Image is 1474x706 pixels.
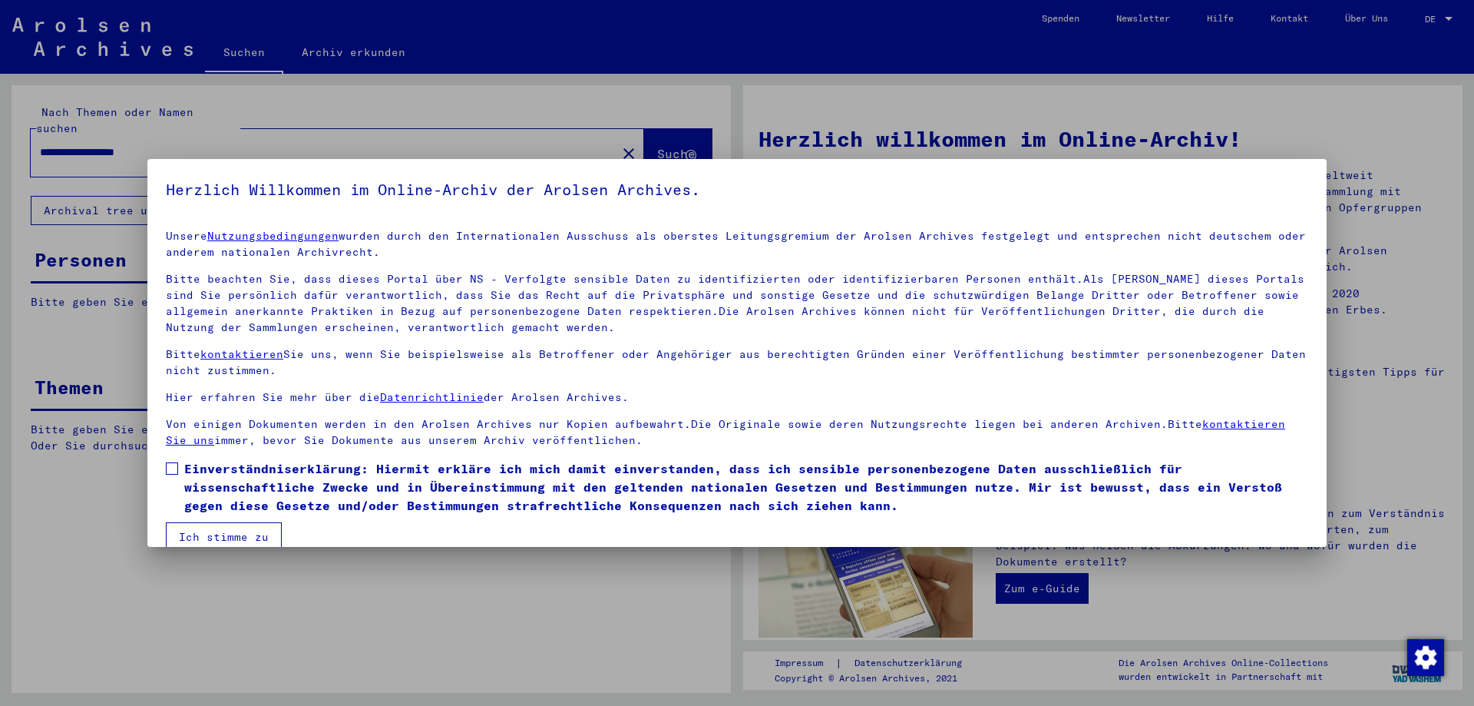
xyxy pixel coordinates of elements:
[380,390,484,404] a: Datenrichtlinie
[200,347,283,361] a: kontaktieren
[1407,639,1444,676] img: Zustimmung ändern
[166,416,1308,449] p: Von einigen Dokumenten werden in den Arolsen Archives nur Kopien aufbewahrt.Die Originale sowie d...
[166,346,1308,379] p: Bitte Sie uns, wenn Sie beispielsweise als Betroffener oder Angehöriger aus berechtigten Gründen ...
[184,459,1308,515] span: Einverständniserklärung: Hiermit erkläre ich mich damit einverstanden, dass ich sensible personen...
[166,389,1308,406] p: Hier erfahren Sie mehr über die der Arolsen Archives.
[166,417,1285,447] a: kontaktieren Sie uns
[166,271,1308,336] p: Bitte beachten Sie, dass dieses Portal über NS - Verfolgte sensible Daten zu identifizierten oder...
[166,228,1308,260] p: Unsere wurden durch den Internationalen Ausschuss als oberstes Leitungsgremium der Arolsen Archiv...
[166,177,1308,202] h5: Herzlich Willkommen im Online-Archiv der Arolsen Archives.
[207,229,339,243] a: Nutzungsbedingungen
[1406,638,1443,675] div: Zustimmung ändern
[166,522,282,552] button: Ich stimme zu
